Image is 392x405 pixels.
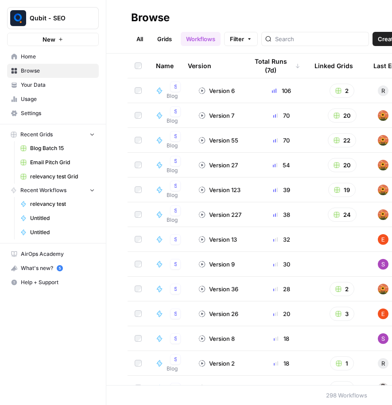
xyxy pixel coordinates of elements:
span: Studio 2.0 [174,182,177,190]
div: 30 [256,260,307,269]
button: 3 [330,381,354,395]
button: Help + Support [7,275,99,289]
span: R [381,359,385,368]
span: Blog [167,142,184,150]
div: Version 4 [198,384,235,393]
button: 20 [328,158,357,172]
div: Version 55 [198,136,238,145]
button: Workspace: Qubit - SEO [7,7,99,29]
div: Version 227 [198,210,241,219]
div: Version 13 [198,235,237,244]
button: 1 [330,356,354,370]
div: 298 Workflows [326,391,367,400]
span: Blog [167,166,184,174]
span: Recent Grids [20,131,53,139]
img: 9q91i6o64dehxyyk3ewnz09i3rac [378,160,388,170]
button: What's new? 5 [7,261,99,275]
a: copy2_Content Updation V4 WorkflowStudio 2.0 [156,284,184,294]
div: 70 [256,136,307,145]
button: 20 [328,108,357,123]
span: Blog [167,92,184,100]
img: 9q91i6o64dehxyyk3ewnz09i3rac [378,284,388,294]
input: Search [275,35,365,43]
span: New [43,35,55,44]
button: 19 [328,183,356,197]
div: What's new? [8,262,98,275]
span: Home [21,53,95,61]
div: Version 26 [198,309,238,318]
span: relevancy test Grid [30,173,95,181]
a: Blog_Consolidated Report V3Studio 2.0Blog [156,181,184,199]
a: Email Pitch Grid [16,155,99,170]
img: o172sb5nyouclioljstuaq3tb2gj [378,333,388,344]
span: Studio 2.0 [174,335,177,343]
span: Qubit - SEO [30,14,83,23]
a: Grids [152,32,177,46]
span: Studio 2.0 [174,355,177,363]
span: Studio 2.0 [174,207,177,215]
a: Fundraising Strategy Final - BDStudio 2.0 [156,234,184,245]
span: Studio 2.0 [174,235,177,243]
span: Untitled [30,228,95,236]
a: All [131,32,148,46]
div: Version 27 [198,161,238,170]
span: Usage [21,95,95,103]
div: Version 9 [198,260,235,269]
span: Studio 2.0 [174,108,177,116]
span: Settings [21,109,95,117]
a: Guest Post Featured ImageStudio 2.0Blog [156,354,184,373]
img: 9q91i6o64dehxyyk3ewnz09i3rac [378,209,388,220]
div: Version 6 [198,86,235,95]
div: Linked Grids [314,54,353,78]
span: Blog [167,117,184,125]
div: 70 [256,111,307,120]
div: Version 123 [198,185,241,194]
div: 54 [256,161,307,170]
div: 39 [256,185,307,194]
span: AirOps Academy [21,250,95,258]
a: Blog_Cluster OutlineStudio 2.0Blog [156,205,184,224]
img: ajf8yqgops6ssyjpn8789yzw4nvp [378,234,388,245]
a: Blog_Combined Page Content analysis v2Studio 2.0Blog [156,131,184,150]
span: Browse [21,67,95,75]
img: 141n3bijxpn8h033wqhh0520kuqr [378,383,388,393]
a: relevancy testStudio 2.0 [156,309,184,319]
a: Home [7,50,99,64]
div: 18 [256,359,307,368]
a: Browse [7,64,99,78]
button: New [7,33,99,46]
span: Email Pitch Grid [30,158,95,166]
div: 17 [256,384,307,393]
a: Updated BD 1st call QC- NewStudio 2.0 [156,259,184,270]
a: Fund Report (In use)Studio 2.0 [156,383,184,393]
a: AirOps Academy [7,247,99,261]
a: Workflows [181,32,221,46]
div: Version 7 [198,111,234,120]
img: 9q91i6o64dehxyyk3ewnz09i3rac [378,185,388,195]
div: 20 [256,309,307,318]
span: Untitled [30,214,95,222]
span: Your Data [21,81,95,89]
a: Blog_Cluster Generation V3 with WP Integration [Live site]Studio 2.0Blog [156,156,184,174]
span: relevancy test [30,200,95,208]
span: Studio 2.0 [174,384,177,392]
span: Studio 2.0 [174,285,177,293]
a: Settings [7,106,99,120]
a: Your Data [7,78,99,92]
div: Version 8 [198,334,235,343]
div: Total Runs (7d) [248,54,300,78]
button: 22 [328,133,356,147]
div: 28 [256,285,307,293]
span: Recent Workflows [20,186,66,194]
span: Blog [167,365,184,373]
span: Help + Support [21,278,95,286]
img: Qubit - SEO Logo [10,10,26,26]
div: 18 [256,334,307,343]
div: Version 36 [198,285,238,293]
img: ajf8yqgops6ssyjpn8789yzw4nvp [378,309,388,319]
button: 24 [328,208,357,222]
div: Name [156,54,174,78]
div: 38 [256,210,307,219]
a: 5 [57,265,63,271]
span: Studio 2.0 [174,310,177,318]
